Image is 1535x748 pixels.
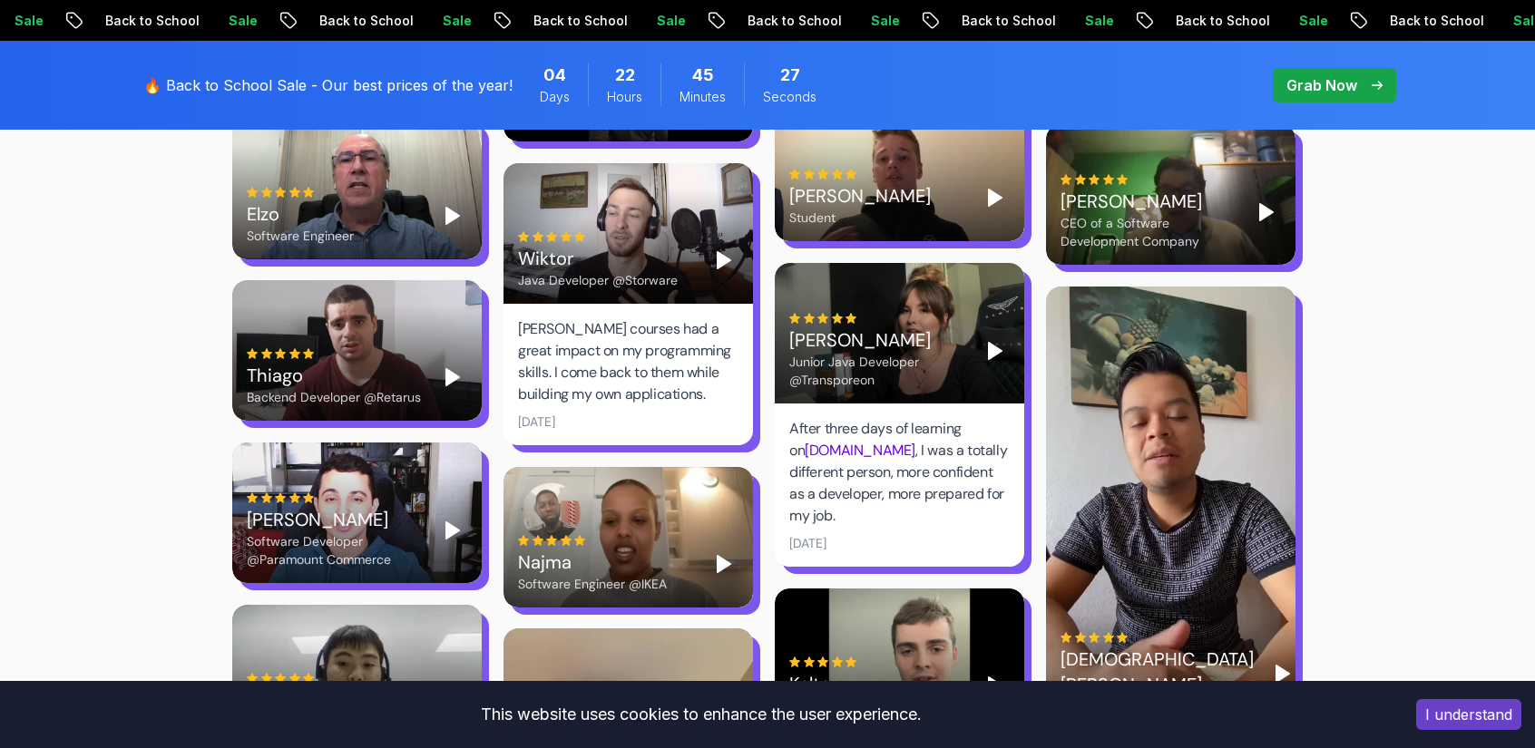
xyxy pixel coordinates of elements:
div: [PERSON_NAME] courses had a great impact on my programming skills. I come back to them while buil... [518,318,738,405]
p: Sale [1285,12,1343,30]
span: 45 Minutes [692,63,714,88]
div: Wiktor [518,246,678,271]
div: Java Developer @Storware [518,271,678,289]
div: Elzo [247,201,354,227]
div: Software Developer @Paramount Commerce [247,532,424,568]
div: [PERSON_NAME] [789,327,966,353]
p: Sale [214,12,272,30]
div: Kelten [789,671,896,696]
button: Play [981,671,1010,700]
div: CEO of a Software Development Company [1061,214,1237,250]
span: Days [540,88,570,106]
a: [DOMAIN_NAME] [805,441,915,460]
p: Back to School [519,12,642,30]
p: Sale [856,12,914,30]
div: [DATE] [789,534,826,552]
p: 🔥 Back to School Sale - Our best prices of the year! [143,74,513,96]
p: Back to School [733,12,856,30]
p: Sale [1071,12,1129,30]
p: Sale [428,12,486,30]
div: Junior Java Developer @Transporeon [789,353,966,389]
div: Student [789,209,931,227]
div: Software Engineer @IKEA [518,575,667,593]
p: Back to School [947,12,1071,30]
div: [PERSON_NAME] [1061,189,1237,214]
button: Play [438,363,467,392]
button: Accept cookies [1416,699,1521,730]
div: This website uses cookies to enhance the user experience. [14,695,1389,734]
span: 22 Hours [615,63,635,88]
span: Hours [607,88,642,106]
p: Back to School [305,12,428,30]
div: [PERSON_NAME] [247,507,424,532]
p: Back to School [91,12,214,30]
span: Seconds [763,88,816,106]
div: [DATE] [518,413,555,431]
button: Play [438,516,467,545]
div: Backend Developer @Retarus [247,388,421,406]
button: Play [709,246,738,275]
button: Play [1268,659,1297,688]
span: 27 Seconds [780,63,800,88]
div: Thiago [247,363,421,388]
div: Software Engineer [247,227,354,245]
button: Play [981,183,1010,212]
div: After three days of learning on , I was a totally different person, more confident as a developer... [789,418,1010,527]
div: [PERSON_NAME] [789,183,931,209]
button: Play [438,201,467,230]
p: Sale [642,12,700,30]
span: 4 Days [543,63,566,88]
div: Najma [518,549,667,575]
p: Back to School [1161,12,1285,30]
div: [DEMOGRAPHIC_DATA][PERSON_NAME] [1061,646,1254,697]
p: Back to School [1375,12,1499,30]
span: Minutes [680,88,726,106]
p: Grab Now [1286,74,1357,96]
button: Play [1252,198,1281,227]
button: Play [981,336,1010,365]
button: Play [709,549,738,578]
